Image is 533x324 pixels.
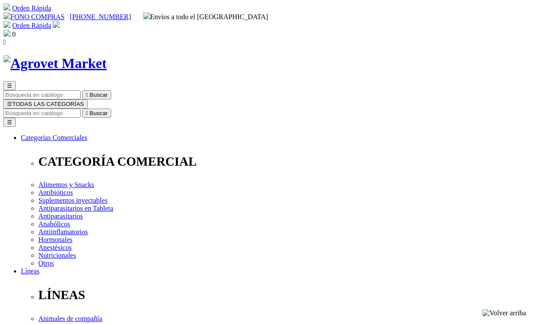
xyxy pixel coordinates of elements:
span: Envíos a todo el [GEOGRAPHIC_DATA] [143,13,268,20]
button: ☰ [3,81,16,90]
img: user.svg [53,21,60,28]
img: shopping-cart.svg [3,3,10,10]
a: Categorías Comerciales [21,134,87,141]
a: Antiparasitarios en Tableta [38,205,113,212]
a: Nutricionales [38,252,76,259]
img: Agrovet Market [3,55,107,72]
span: ☰ [7,82,12,89]
img: Volver arriba [482,309,526,317]
a: Acceda a su cuenta de cliente [53,22,60,29]
img: phone.svg [3,12,10,19]
span: Buscar [90,110,108,116]
a: Suplementos inyectables [38,197,108,204]
span: Buscar [90,92,108,98]
span: 0 [12,31,16,38]
a: Líneas [21,267,40,275]
input: Buscar [3,109,81,118]
a: Antiparasitarios [38,212,83,220]
i:  [86,110,88,116]
button: ☰TODAS LAS CATEGORÍAS [3,99,88,109]
p: CATEGORÍA COMERCIAL [38,154,530,169]
img: shopping-cart.svg [3,21,10,28]
a: Hormonales [38,236,72,243]
p: LÍNEAS [38,288,530,302]
i:  [3,38,6,46]
img: delivery-truck.svg [143,12,150,19]
button:  Buscar [82,90,111,99]
a: Anabólicos [38,220,70,228]
input: Buscar [3,90,81,99]
a: FONO COMPRAS [3,13,65,20]
a: Otros [38,259,54,267]
span: ☰ [7,101,12,107]
a: Orden Rápida [12,4,51,12]
button:  Buscar [82,109,111,118]
a: Animales de compañía [38,315,102,322]
a: [PHONE_NUMBER] [70,13,131,20]
button: ☰ [3,118,16,127]
a: Orden Rápida [12,22,51,29]
a: Anestésicos [38,244,71,251]
a: Alimentos y Snacks [38,181,94,188]
i:  [86,92,88,98]
img: shopping-bag.svg [3,30,10,37]
a: Antiinflamatorios [38,228,88,235]
a: Antibióticos [38,189,73,196]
